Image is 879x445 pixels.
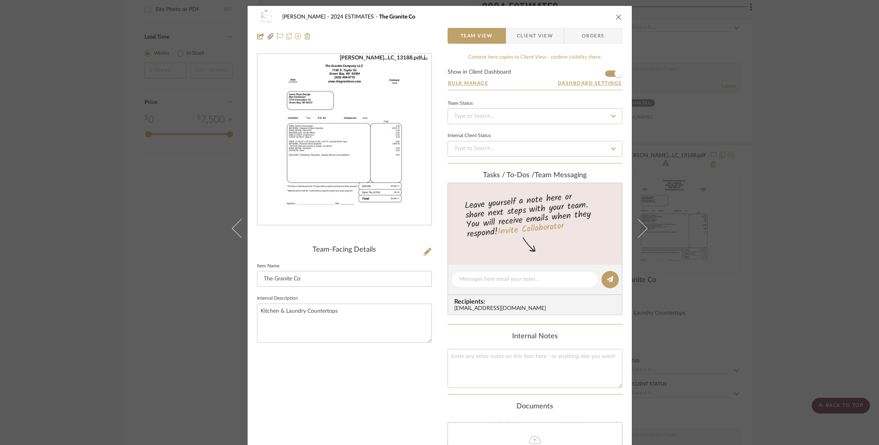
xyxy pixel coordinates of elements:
[257,9,276,25] img: 5f5d5548-80c8-4195-a746-44b23473874f_48x40.jpg
[331,14,379,20] span: 2024 ESTIMATES
[448,332,622,341] div: Internal Notes
[454,306,619,312] div: [EMAIL_ADDRESS][DOMAIN_NAME]
[448,108,622,124] input: Type to Search…
[448,134,491,138] div: Internal Client Status
[278,54,411,225] img: 5f5d5548-80c8-4195-a746-44b23473874f_436x436.jpg
[257,54,431,225] div: 0
[448,80,489,87] button: Bulk Manage
[517,28,553,44] span: Client View
[573,28,613,44] span: Orders
[448,102,473,106] div: Team Status
[379,14,415,20] span: The Granite Co
[340,54,427,61] div: [PERSON_NAME]...LC_13188.pdf
[448,402,622,411] div: Documents
[448,141,622,157] input: Type to Search…
[454,298,619,305] span: Recipients:
[615,13,622,20] button: close
[448,171,622,180] div: team Messaging
[461,28,493,44] span: Team View
[257,297,298,300] label: Internal Description
[257,246,432,254] div: Team-Facing Details
[257,264,279,268] label: Item Name
[257,271,432,287] input: Enter Item Name
[282,14,331,20] span: [PERSON_NAME]
[448,54,622,61] div: Content here copies to Client View - confirm visibility there.
[483,172,535,179] span: Tasks / To-Dos /
[497,219,564,239] a: Invite Collaborator
[446,188,623,241] div: Leave yourself a note here or share next steps with your team. You will receive emails when they ...
[304,33,311,39] img: Remove from project
[557,80,622,87] button: Dashboard Settings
